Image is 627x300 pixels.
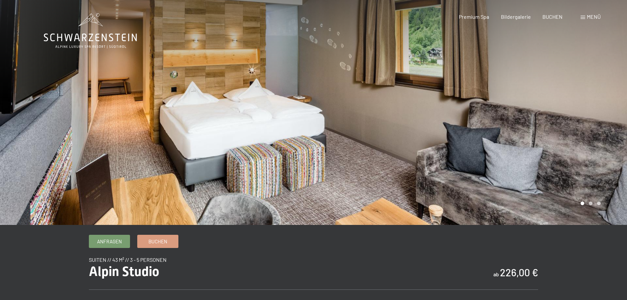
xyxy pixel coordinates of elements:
[500,266,538,278] b: 226,00 €
[542,14,562,20] a: BUCHEN
[501,14,531,20] a: Bildergalerie
[89,257,167,263] span: Suiten // 43 m² // 3 - 5 Personen
[138,235,178,248] a: Buchen
[89,235,130,248] a: Anfragen
[493,271,499,277] span: ab
[587,14,601,20] span: Menü
[89,264,159,279] span: Alpin Studio
[148,238,167,245] span: Buchen
[97,238,122,245] span: Anfragen
[459,14,489,20] a: Premium Spa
